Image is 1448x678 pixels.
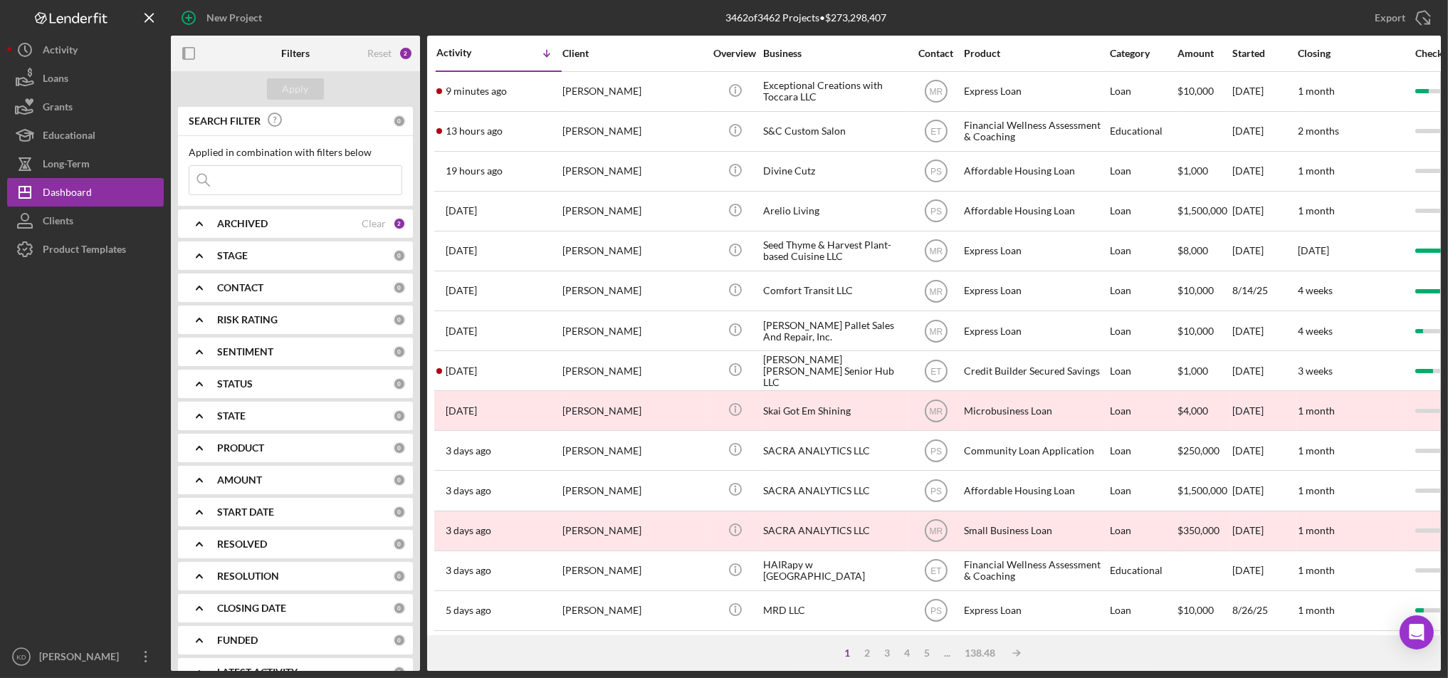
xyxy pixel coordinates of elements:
[7,121,164,150] button: Educational
[7,207,164,235] button: Clients
[393,442,406,454] div: 0
[362,218,386,229] div: Clear
[964,352,1106,390] div: Credit Builder Secured Savings
[217,218,268,229] b: ARCHIVED
[964,512,1106,550] div: Small Business Loan
[7,235,164,264] button: Product Templates
[964,632,1106,669] div: Credit Builder Secured Savings
[1177,152,1231,190] div: $1,000
[393,538,406,551] div: 0
[1298,165,1335,177] time: 1 month
[393,345,406,358] div: 0
[1298,484,1335,496] time: 1 month
[1177,632,1231,669] div: $1,000
[964,152,1106,190] div: Affordable Housing Loan
[1298,85,1335,97] time: 1 month
[1110,192,1176,230] div: Loan
[763,471,906,509] div: SACRA ANALYTICS LLC
[964,471,1106,509] div: Affordable Housing Loan
[763,552,906,590] div: HAIRapy w [GEOGRAPHIC_DATA]
[1177,392,1231,429] div: $4,000
[43,121,95,153] div: Educational
[171,4,276,32] button: New Project
[217,282,263,293] b: CONTACT
[562,152,705,190] div: [PERSON_NAME]
[217,442,264,454] b: PRODUCT
[393,249,406,262] div: 0
[217,346,273,358] b: SENTIMENT
[964,232,1106,270] div: Express Loan
[1298,284,1333,296] time: 4 weeks
[763,392,906,429] div: Skai Got Em Shining
[1110,73,1176,110] div: Loan
[562,232,705,270] div: [PERSON_NAME]
[964,552,1106,590] div: Financial Wellness Assessment & Coaching
[763,48,906,59] div: Business
[217,314,278,325] b: RISK RATING
[1177,312,1231,350] div: $10,000
[562,432,705,469] div: [PERSON_NAME]
[1177,592,1231,630] div: $10,000
[1110,471,1176,509] div: Loan
[1177,512,1231,550] div: $350,000
[217,603,286,614] b: CLOSING DATE
[1298,524,1335,536] time: 1 month
[562,592,705,630] div: [PERSON_NAME]
[1110,352,1176,390] div: Loan
[763,632,906,669] div: The Artistry Den
[937,647,958,659] div: ...
[217,506,274,518] b: START DATE
[1177,352,1231,390] div: $1,000
[367,48,392,59] div: Reset
[1232,73,1296,110] div: [DATE]
[7,642,164,671] button: KD[PERSON_NAME]
[964,312,1106,350] div: Express Loan
[1298,564,1335,576] time: 1 month
[267,78,324,100] button: Apply
[930,446,941,456] text: PS
[43,150,90,182] div: Long-Term
[562,73,705,110] div: [PERSON_NAME]
[562,392,705,429] div: [PERSON_NAME]
[446,125,503,137] time: 2025-09-03 03:40
[217,538,267,550] b: RESOLVED
[763,232,906,270] div: Seed Thyme & Harvest Plant-based Cuisine LLC
[1298,125,1339,137] time: 2 months
[1298,365,1333,377] time: 3 weeks
[562,512,705,550] div: [PERSON_NAME]
[1375,4,1405,32] div: Export
[562,352,705,390] div: [PERSON_NAME]
[1232,192,1296,230] div: [DATE]
[446,85,507,97] time: 2025-09-03 16:18
[1232,592,1296,630] div: 8/26/25
[393,115,406,127] div: 0
[43,36,78,68] div: Activity
[393,506,406,518] div: 0
[446,565,491,576] time: 2025-08-31 14:23
[763,113,906,150] div: S&C Custom Salon
[562,48,705,59] div: Client
[909,48,962,59] div: Contact
[16,653,26,661] text: KD
[1232,312,1296,350] div: [DATE]
[929,246,943,256] text: MR
[897,647,917,659] div: 4
[857,647,877,659] div: 2
[964,272,1106,310] div: Express Loan
[763,592,906,630] div: MRD LLC
[929,406,943,416] text: MR
[1232,232,1296,270] div: [DATE]
[1110,113,1176,150] div: Educational
[877,647,897,659] div: 3
[964,113,1106,150] div: Financial Wellness Assessment & Coaching
[1177,232,1231,270] div: $8,000
[7,93,164,121] button: Grants
[393,281,406,294] div: 0
[446,405,477,417] time: 2025-09-01 08:43
[1110,392,1176,429] div: Loan
[1110,432,1176,469] div: Loan
[562,632,705,669] div: [PERSON_NAME]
